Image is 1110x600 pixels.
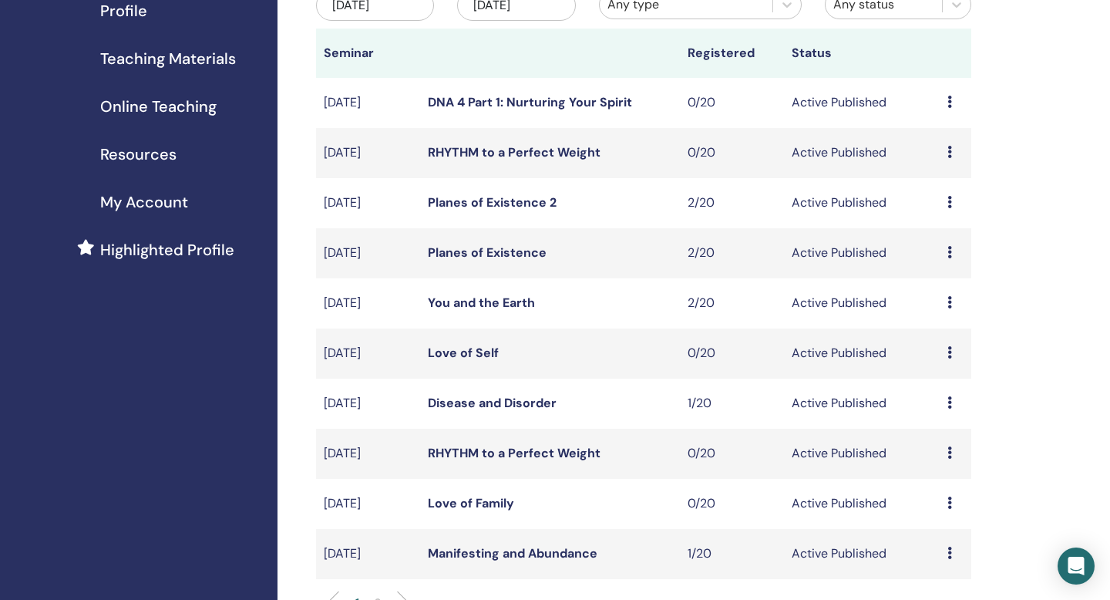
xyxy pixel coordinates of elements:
td: Active Published [784,228,940,278]
td: 0/20 [680,128,784,178]
td: [DATE] [316,479,420,529]
a: Manifesting and Abundance [428,545,597,561]
td: Active Published [784,128,940,178]
th: Seminar [316,29,420,78]
a: Disease and Disorder [428,395,557,411]
span: Highlighted Profile [100,238,234,261]
span: Online Teaching [100,95,217,118]
td: [DATE] [316,178,420,228]
td: Active Published [784,429,940,479]
td: Active Published [784,78,940,128]
td: Active Published [784,178,940,228]
span: Resources [100,143,177,166]
td: [DATE] [316,228,420,278]
td: 0/20 [680,78,784,128]
td: Active Published [784,278,940,329]
div: Open Intercom Messenger [1058,548,1095,585]
span: Teaching Materials [100,47,236,70]
td: 0/20 [680,479,784,529]
td: 2/20 [680,278,784,329]
td: Active Published [784,379,940,429]
span: My Account [100,190,188,214]
td: 2/20 [680,178,784,228]
td: [DATE] [316,278,420,329]
td: 1/20 [680,529,784,579]
td: 0/20 [680,329,784,379]
a: Planes of Existence [428,244,547,261]
td: 0/20 [680,429,784,479]
a: Love of Family [428,495,514,511]
td: 2/20 [680,228,784,278]
td: 1/20 [680,379,784,429]
a: DNA 4 Part 1: Nurturing Your Spirit [428,94,632,110]
td: Active Published [784,479,940,529]
th: Status [784,29,940,78]
a: RHYTHM to a Perfect Weight [428,445,600,461]
td: [DATE] [316,429,420,479]
td: [DATE] [316,78,420,128]
td: Active Published [784,329,940,379]
td: [DATE] [316,529,420,579]
td: [DATE] [316,329,420,379]
td: Active Published [784,529,940,579]
td: [DATE] [316,379,420,429]
a: RHYTHM to a Perfect Weight [428,144,600,160]
a: Love of Self [428,345,499,361]
th: Registered [680,29,784,78]
td: [DATE] [316,128,420,178]
a: Planes of Existence 2 [428,194,557,211]
a: You and the Earth [428,295,535,311]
